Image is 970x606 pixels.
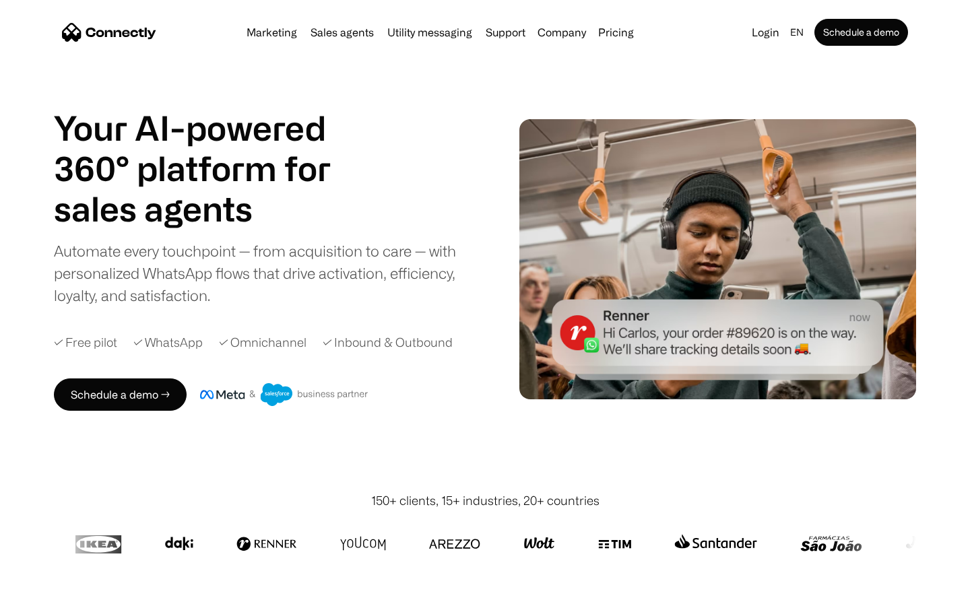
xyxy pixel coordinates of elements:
[305,27,379,38] a: Sales agents
[538,23,586,42] div: Company
[27,582,81,601] ul: Language list
[382,27,478,38] a: Utility messaging
[241,27,302,38] a: Marketing
[371,492,600,510] div: 150+ clients, 15+ industries, 20+ countries
[219,333,306,351] div: ✓ Omnichannel
[54,378,187,411] a: Schedule a demo →
[746,23,785,42] a: Login
[54,240,478,306] div: Automate every touchpoint — from acquisition to care — with personalized WhatsApp flows that driv...
[13,581,81,601] aside: Language selected: English
[323,333,453,351] div: ✓ Inbound & Outbound
[200,383,368,406] img: Meta and Salesforce business partner badge.
[133,333,203,351] div: ✓ WhatsApp
[54,189,364,229] h1: sales agents
[790,23,804,42] div: en
[54,333,117,351] div: ✓ Free pilot
[480,27,531,38] a: Support
[54,108,364,189] h1: Your AI-powered 360° platform for
[593,27,639,38] a: Pricing
[814,19,908,46] a: Schedule a demo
